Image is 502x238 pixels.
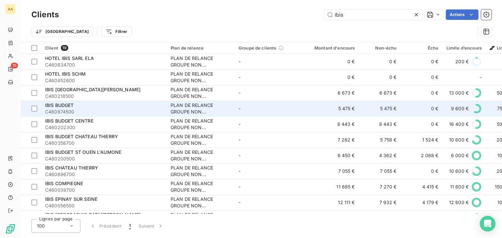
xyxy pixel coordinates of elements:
[45,45,58,51] span: Client
[5,224,16,234] img: Logo LeanPay
[450,184,469,190] span: 11 800 €
[45,71,86,77] span: HOTEL IBIS SCHM
[303,69,359,85] td: 0 €
[449,199,469,206] span: 12 600 €
[303,179,359,195] td: 11 685 €
[45,196,97,202] span: IBIS EPINAY SUR SEINE
[303,148,359,163] td: 6 450 €
[125,219,135,233] button: 1
[401,210,443,226] td: 0 €
[239,59,241,64] span: -
[37,223,45,229] span: 100
[359,210,401,226] td: 24 480 €
[239,90,241,96] span: -
[239,184,241,189] span: -
[5,4,16,14] div: AA
[401,85,443,101] td: 0 €
[11,63,18,68] span: 15
[359,148,401,163] td: 4 362 €
[359,179,401,195] td: 7 270 €
[239,106,241,111] span: -
[451,105,469,112] span: 9 600 €
[480,74,482,81] span: -
[359,85,401,101] td: 6 673 €
[401,116,443,132] td: 0 €
[239,153,241,158] span: -
[171,149,231,162] div: PLAN DE RELANCE GROUPE NON AUTOMATIQUE
[129,223,131,229] span: 1
[307,45,355,51] div: Montant d'encours
[45,109,163,115] span: C460874500
[171,118,231,131] div: PLAN DE RELANCE GROUPE NON AUTOMATIQUE
[45,181,83,186] span: IBIS COMPIEGNE
[45,77,163,84] span: C460852600
[171,133,231,146] div: PLAN DE RELANCE GROUPE NON AUTOMATIQUE
[45,140,163,146] span: C460358700
[303,163,359,179] td: 7 055 €
[446,9,478,20] button: Actions
[359,54,401,69] td: 0 €
[363,45,397,51] div: Non-échu
[359,116,401,132] td: 8 443 €
[171,86,231,99] div: PLAN DE RELANCE GROUPE NON AUTOMATIQUE
[171,180,231,193] div: PLAN DE RELANCE GROUPE NON AUTOMATIQUE
[449,137,469,143] span: 10 600 €
[455,58,469,65] span: 200 €
[405,45,439,51] div: Échu
[401,101,443,116] td: 0 €
[239,168,241,174] span: -
[359,69,401,85] td: 0 €
[171,212,231,225] div: PLAN DE RELANCE GROUPE NON AUTOMATIQUE
[31,9,59,21] h3: Clients
[239,121,241,127] span: -
[45,118,93,124] span: IBIS BUDGET CENTRE
[359,163,401,179] td: 7 055 €
[171,102,231,115] div: PLAN DE RELANCE GROUPE NON AUTOMATIQUE
[401,163,443,179] td: 0 €
[239,137,241,142] span: -
[359,101,401,116] td: 5 475 €
[303,195,359,210] td: 12 111 €
[451,152,469,159] span: 6 000 €
[401,195,443,210] td: 4 179 €
[45,156,163,162] span: C460200500
[45,187,163,193] span: C460039700
[303,54,359,69] td: 0 €
[239,200,241,205] span: -
[359,195,401,210] td: 7 932 €
[171,165,231,178] div: PLAN DE RELANCE GROUPE NON AUTOMATIQUE
[45,202,163,209] span: C460056500
[449,168,469,174] span: 10 600 €
[86,219,125,233] button: Précédent
[135,219,168,233] button: Suivant
[31,26,93,37] button: [GEOGRAPHIC_DATA]
[303,210,359,226] td: 24 480 €
[171,196,231,209] div: PLAN DE RELANCE GROUPE NON AUTOMATIQUE
[45,171,163,178] span: C460696700
[324,9,422,20] input: Rechercher
[480,216,495,231] div: Open Intercom Messenger
[303,132,359,148] td: 7 282 €
[45,93,163,99] span: C460218500
[45,62,163,68] span: C460634700
[401,132,443,148] td: 1 524 €
[45,134,118,139] span: IBIS BUDGET CHATEAU THIERRY
[303,85,359,101] td: 6 673 €
[45,87,141,92] span: IBIS [GEOGRAPHIC_DATA][PERSON_NAME]
[45,165,98,171] span: IBIS CHATEAU THIERRY
[61,45,68,51] span: 19
[303,116,359,132] td: 8 443 €
[359,132,401,148] td: 5 758 €
[171,55,231,68] div: PLAN DE RELANCE GROUPE NON AUTOMATIQUE
[45,55,94,61] span: HOTEL IBIS SARL ELA
[401,179,443,195] td: 4 415 €
[303,101,359,116] td: 5 475 €
[45,149,121,155] span: IBIS BUDGET ST OUEN L'AUMONE
[45,124,163,131] span: C460202300
[401,54,443,69] td: 0 €
[446,45,482,51] div: Limite d’encours
[45,102,74,108] span: IBIS BUDGET
[239,74,241,80] span: -
[45,212,141,217] span: IBIS [GEOGRAPHIC_DATA][PERSON_NAME]
[239,45,276,51] span: Groupe de clients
